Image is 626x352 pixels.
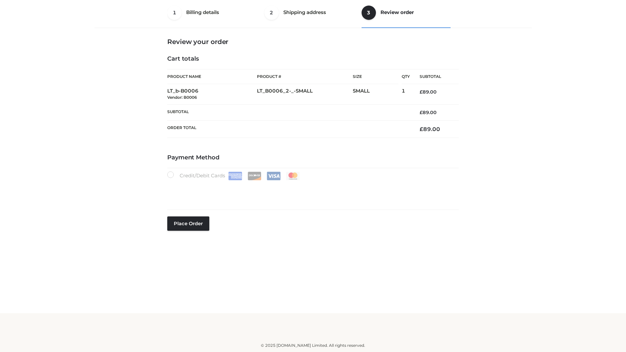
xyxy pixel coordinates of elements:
td: 1 [402,84,410,105]
label: Credit/Debit Cards [167,171,301,180]
th: Subtotal [167,104,410,120]
img: Mastercard [286,172,300,180]
bdi: 89.00 [420,126,440,132]
h4: Payment Method [167,154,459,161]
button: Place order [167,216,209,231]
bdi: 89.00 [420,110,437,115]
img: Discover [247,172,261,180]
span: £ [420,89,423,95]
th: Subtotal [410,69,459,84]
th: Product # [257,69,353,84]
td: LT_b-B0006 [167,84,257,105]
th: Order Total [167,121,410,138]
td: LT_B0006_2-_-SMALL [257,84,353,105]
div: © 2025 [DOMAIN_NAME] Limited. All rights reserved. [97,342,529,349]
iframe: Secure payment input frame [166,179,457,203]
th: Product Name [167,69,257,84]
span: £ [420,126,423,132]
small: Vendor: B0006 [167,95,197,100]
img: Amex [228,172,242,180]
th: Size [353,69,398,84]
th: Qty [402,69,410,84]
h3: Review your order [167,38,459,46]
span: £ [420,110,423,115]
bdi: 89.00 [420,89,437,95]
td: SMALL [353,84,402,105]
img: Visa [267,172,281,180]
h4: Cart totals [167,55,459,63]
